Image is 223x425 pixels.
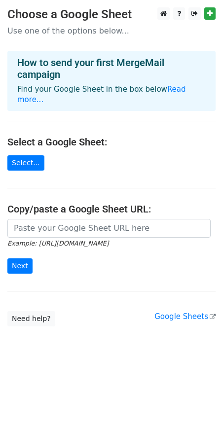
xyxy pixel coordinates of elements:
h3: Choose a Google Sheet [7,7,216,22]
a: Google Sheets [154,312,216,321]
h4: How to send your first MergeMail campaign [17,57,206,80]
input: Next [7,258,33,274]
iframe: Chat Widget [174,378,223,425]
a: Need help? [7,311,55,326]
input: Paste your Google Sheet URL here [7,219,211,238]
p: Use one of the options below... [7,26,216,36]
h4: Copy/paste a Google Sheet URL: [7,203,216,215]
p: Find your Google Sheet in the box below [17,84,206,105]
a: Read more... [17,85,186,104]
small: Example: [URL][DOMAIN_NAME] [7,240,109,247]
h4: Select a Google Sheet: [7,136,216,148]
a: Select... [7,155,44,171]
